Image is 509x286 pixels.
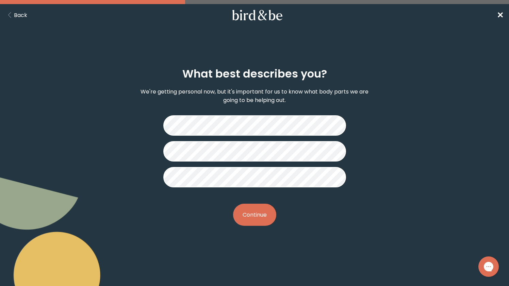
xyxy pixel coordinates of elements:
p: We're getting personal now, but it's important for us to know what body parts we are going to be ... [133,87,376,104]
button: Continue [233,204,276,226]
h2: What best describes you? [182,66,327,82]
a: ✕ [497,9,504,21]
button: Back Button [5,11,27,19]
iframe: Gorgias live chat messenger [475,254,502,279]
span: ✕ [497,10,504,21]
